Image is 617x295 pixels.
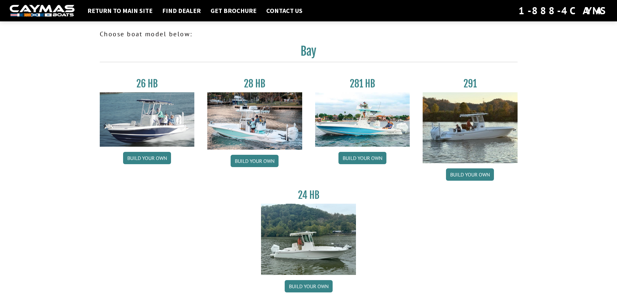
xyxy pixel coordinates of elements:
img: 24_HB_thumbnail.jpg [261,204,356,275]
div: 1-888-4CAYMAS [519,4,607,18]
h3: 24 HB [261,189,356,201]
a: Build your own [123,152,171,164]
a: Build your own [231,155,279,167]
a: Find Dealer [159,6,204,15]
a: Build your own [446,168,494,181]
p: Choose boat model below: [100,29,518,39]
h3: 26 HB [100,78,195,90]
a: Contact Us [263,6,306,15]
a: Build your own [338,152,386,164]
img: 291_Thumbnail.jpg [423,92,518,163]
h3: 281 HB [315,78,410,90]
img: 28-hb-twin.jpg [315,92,410,147]
img: white-logo-c9c8dbefe5ff5ceceb0f0178aa75bf4bb51f6bca0971e226c86eb53dfe498488.png [10,5,74,17]
a: Get Brochure [207,6,260,15]
img: 28_hb_thumbnail_for_caymas_connect.jpg [207,92,302,150]
a: Build your own [285,280,333,292]
h3: 28 HB [207,78,302,90]
h3: 291 [423,78,518,90]
h2: Bay [100,44,518,62]
a: Return to main site [84,6,156,15]
img: 26_new_photo_resized.jpg [100,92,195,147]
